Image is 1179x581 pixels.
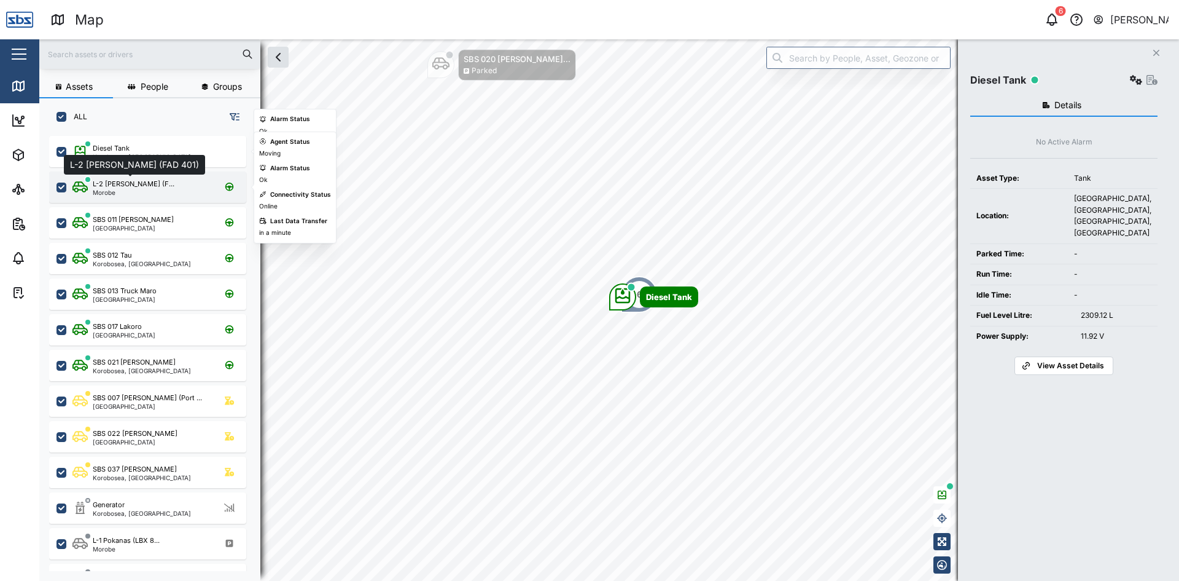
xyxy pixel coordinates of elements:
div: Idle Time: [976,290,1062,301]
div: Moving [259,149,281,159]
div: 6 [1056,6,1066,16]
img: Main Logo [6,6,33,33]
div: Korobosea, [GEOGRAPHIC_DATA] [93,475,191,481]
button: [PERSON_NAME] [1092,11,1169,28]
div: SBS 022 [PERSON_NAME] [93,429,177,439]
div: Last Data Transfer [270,216,327,226]
span: Details [1054,101,1081,109]
div: Map marker [621,276,658,313]
div: Map marker [609,283,698,310]
input: Search assets or drivers [47,45,253,63]
div: [PERSON_NAME] [1110,12,1169,28]
a: View Asset Details [1014,357,1113,375]
div: Tasks [32,286,66,299]
div: Diesel Tank [93,143,130,154]
div: - [1074,290,1151,301]
div: Assets [32,148,70,162]
div: Morobe [93,546,160,552]
div: SBS 012 Tau [93,250,132,261]
div: Generator [93,500,125,510]
div: Parked Time: [976,248,1062,260]
div: Agent Status [270,137,310,147]
div: [GEOGRAPHIC_DATA] [93,296,157,302]
input: Search by People, Asset, Geozone or Place [766,47,951,69]
span: View Asset Details [1037,357,1104,374]
div: Korobosea, [GEOGRAPHIC_DATA] [93,368,191,374]
div: Korobosea, [GEOGRAPHIC_DATA] [93,154,191,160]
div: Dashboard [32,114,87,127]
div: - [1074,269,1151,280]
div: Diesel Tank [646,291,692,303]
div: 11.92 V [1081,331,1151,342]
div: SBS 011 [PERSON_NAME] [93,215,174,225]
div: grid [49,132,260,571]
div: Run Time: [976,269,1062,280]
div: Tank [1074,173,1151,184]
div: Reports [32,217,74,231]
div: [GEOGRAPHIC_DATA] [93,225,174,231]
span: Assets [66,82,93,91]
div: [GEOGRAPHIC_DATA] [93,332,155,338]
div: in a minute [259,228,291,238]
div: SBS 013 Truck Maro [93,286,157,296]
div: SBS 021 [PERSON_NAME] [93,357,176,368]
div: Ok [259,175,267,185]
label: ALL [66,112,87,122]
div: Map [32,79,60,93]
div: L-1 Pokanas (LBX 8... [93,536,160,546]
div: Alarms [32,251,70,265]
div: SBS 007 [PERSON_NAME] (Port ... [93,393,202,403]
div: Sites [32,183,61,196]
div: Location: [976,210,1062,222]
div: [GEOGRAPHIC_DATA] [93,403,202,409]
div: Map marker [427,49,576,81]
div: Parked [472,65,497,77]
div: 2309.12 L [1081,310,1151,322]
canvas: Map [39,39,1179,581]
div: Diesel Tank [970,73,1026,88]
div: Map [75,9,104,31]
div: Power Supply: [976,331,1068,342]
div: Connectivity Status [270,190,331,200]
div: SBS 017 Lakoro [93,322,142,332]
div: - [1074,248,1151,260]
div: No Active Alarm [1036,136,1092,148]
div: Korobosea, [GEOGRAPHIC_DATA] [93,510,191,516]
span: Groups [213,82,242,91]
div: Korobosea, [GEOGRAPHIC_DATA] [93,261,191,267]
div: Alarm Status [270,114,310,124]
div: Online [259,202,278,211]
div: SBS 020 [PERSON_NAME]... [464,53,570,65]
div: [GEOGRAPHIC_DATA] [93,439,177,445]
span: People [141,82,168,91]
div: Asset Type: [976,173,1062,184]
div: Ok [259,127,267,136]
div: Fuel Level Litre: [976,310,1068,322]
div: Alarm Status [270,164,310,173]
div: SBS 037 [PERSON_NAME] [93,464,177,475]
div: Morobe [93,189,174,196]
div: [GEOGRAPHIC_DATA], [GEOGRAPHIC_DATA], [GEOGRAPHIC_DATA], [GEOGRAPHIC_DATA] [1074,193,1151,239]
div: L-2 [PERSON_NAME] (F... [93,179,174,189]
